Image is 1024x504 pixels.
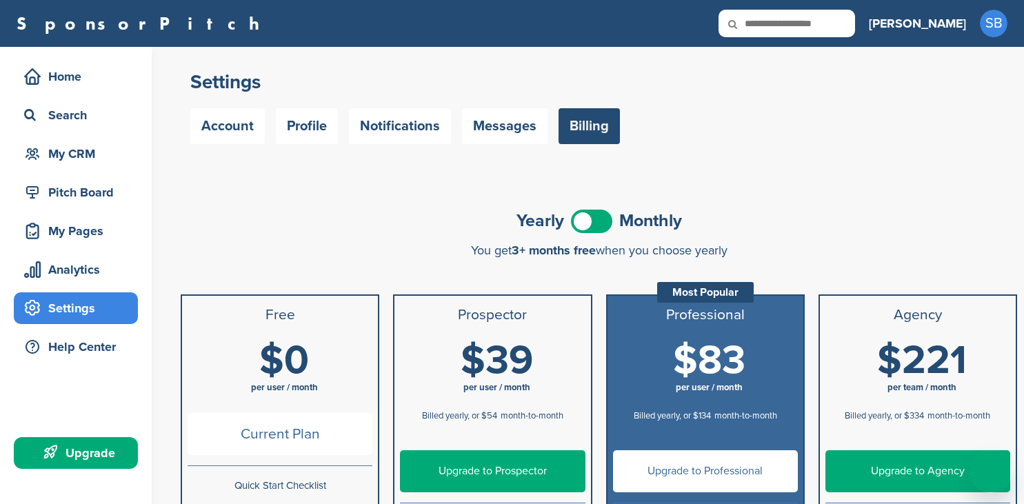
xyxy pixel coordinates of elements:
span: per user / month [676,382,743,393]
h3: Professional [613,307,798,323]
span: month-to-month [501,410,563,421]
div: Analytics [21,257,138,282]
div: Home [21,64,138,89]
a: Billing [559,108,620,144]
a: SponsorPitch [17,14,268,32]
span: month-to-month [714,410,777,421]
h3: Prospector [400,307,585,323]
p: Quick Start Checklist [188,477,372,494]
div: Settings [21,296,138,321]
a: Upgrade [14,437,138,469]
div: You get when you choose yearly [181,243,1017,257]
span: $83 [673,336,745,385]
a: Messages [462,108,548,144]
a: Upgrade to Agency [825,450,1010,492]
h3: [PERSON_NAME] [869,14,966,33]
a: My CRM [14,138,138,170]
a: Profile [276,108,338,144]
a: Help Center [14,331,138,363]
div: Upgrade [21,441,138,465]
span: Billed yearly, or $134 [634,410,711,421]
h3: Agency [825,307,1010,323]
a: Search [14,99,138,131]
div: My Pages [21,219,138,243]
span: per user / month [251,382,318,393]
span: SB [980,10,1007,37]
iframe: Button to launch messaging window [969,449,1013,493]
span: Billed yearly, or $54 [422,410,497,421]
a: Pitch Board [14,177,138,208]
span: Current Plan [188,413,372,455]
div: My CRM [21,141,138,166]
span: 3+ months free [512,243,596,258]
span: per team / month [887,382,956,393]
a: Notifications [349,108,451,144]
div: Search [21,103,138,128]
div: Help Center [21,334,138,359]
span: $0 [259,336,309,385]
h2: Settings [190,70,1007,94]
span: per user / month [463,382,530,393]
a: My Pages [14,215,138,247]
div: Pitch Board [21,180,138,205]
span: $221 [877,336,967,385]
span: Billed yearly, or $334 [845,410,924,421]
span: Yearly [516,212,564,230]
a: Home [14,61,138,92]
span: month-to-month [927,410,990,421]
a: Upgrade to Professional [613,450,798,492]
a: Upgrade to Prospector [400,450,585,492]
a: [PERSON_NAME] [869,8,966,39]
span: $39 [461,336,533,385]
a: Analytics [14,254,138,285]
a: Account [190,108,265,144]
span: Monthly [619,212,682,230]
a: Settings [14,292,138,324]
h3: Free [188,307,372,323]
div: Most Popular [657,282,754,303]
